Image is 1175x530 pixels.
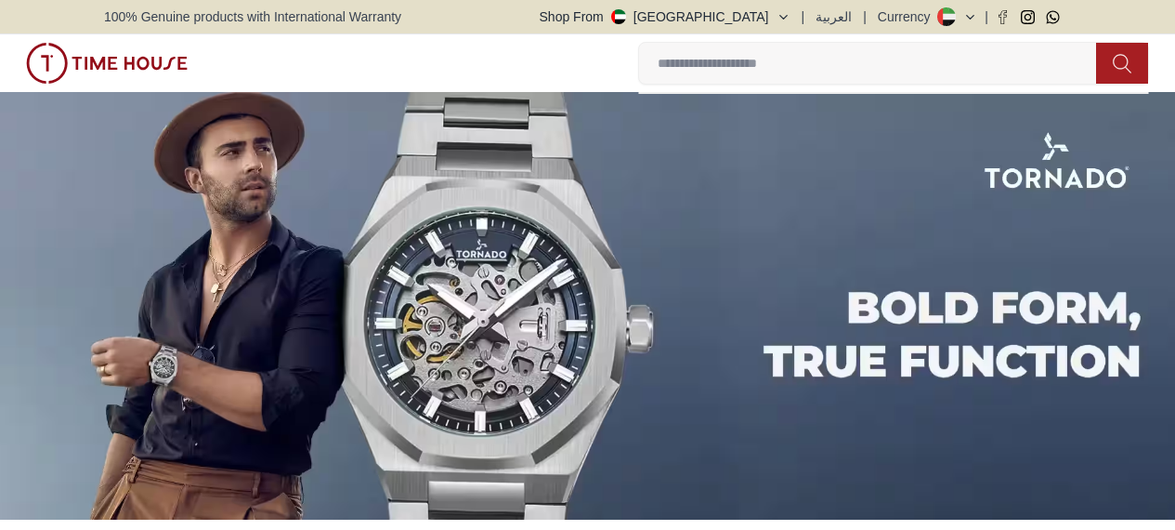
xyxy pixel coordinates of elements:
button: Shop From[GEOGRAPHIC_DATA] [540,7,790,26]
div: Currency [878,7,938,26]
a: Whatsapp [1046,10,1060,24]
span: | [863,7,867,26]
img: United Arab Emirates [611,9,626,24]
span: | [985,7,988,26]
a: Instagram [1021,10,1035,24]
button: العربية [816,7,852,26]
img: ... [26,43,188,84]
span: 100% Genuine products with International Warranty [104,7,401,26]
a: Facebook [996,10,1010,24]
span: | [802,7,805,26]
